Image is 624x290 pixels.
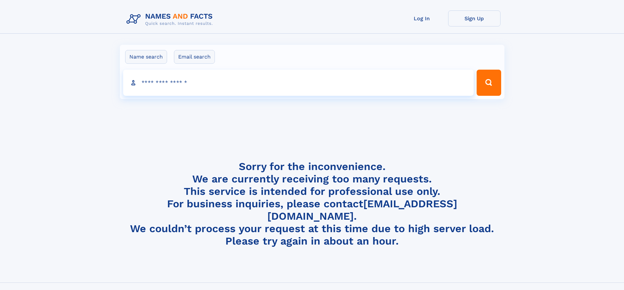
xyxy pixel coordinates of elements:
[123,70,474,96] input: search input
[124,160,501,247] h4: Sorry for the inconvenience. We are currently receiving too many requests. This service is intend...
[267,197,457,222] a: [EMAIL_ADDRESS][DOMAIN_NAME]
[125,50,167,64] label: Name search
[174,50,215,64] label: Email search
[396,10,448,26] a: Log In
[124,10,218,28] img: Logo Names and Facts
[477,70,501,96] button: Search Button
[448,10,501,26] a: Sign Up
